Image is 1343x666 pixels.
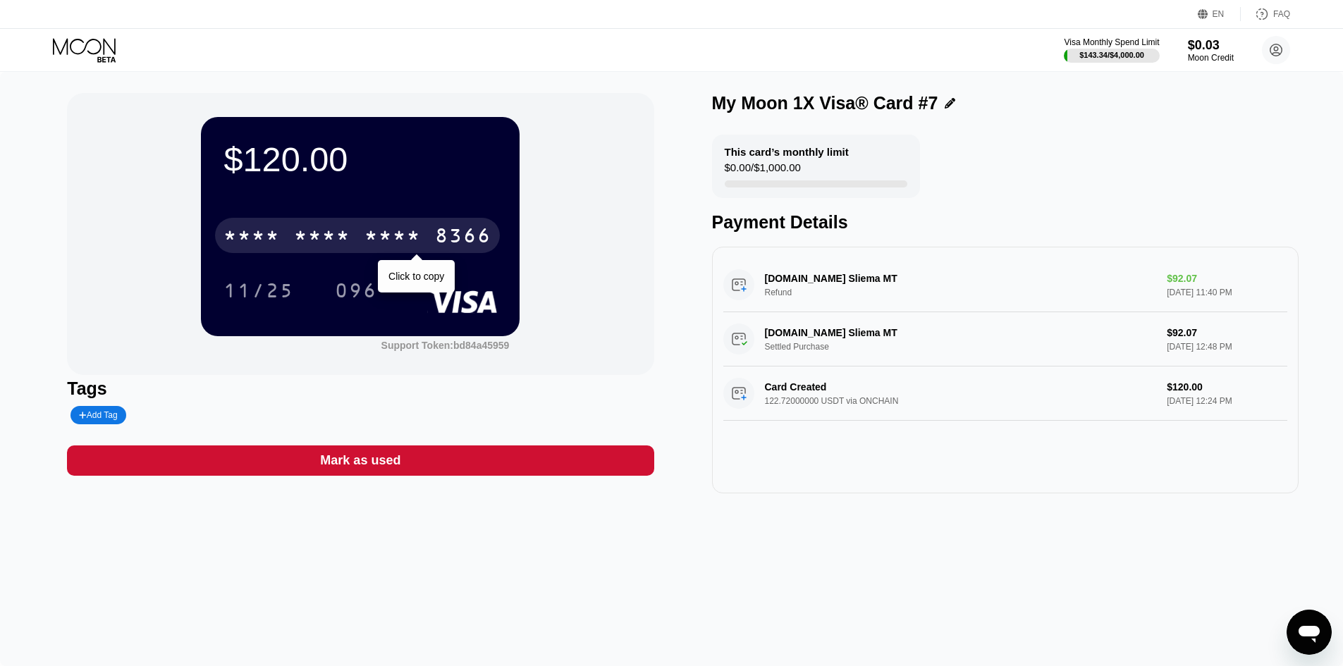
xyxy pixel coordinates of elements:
[223,281,294,304] div: 11/25
[1273,9,1290,19] div: FAQ
[223,140,497,179] div: $120.00
[1287,610,1332,655] iframe: Button to launch messaging window
[324,273,388,308] div: 096
[213,273,305,308] div: 11/25
[79,410,117,420] div: Add Tag
[67,445,654,476] div: Mark as used
[1188,38,1234,63] div: $0.03Moon Credit
[435,226,491,249] div: 8366
[1213,9,1225,19] div: EN
[712,212,1299,233] div: Payment Details
[1064,37,1159,63] div: Visa Monthly Spend Limit$143.34/$4,000.00
[320,452,400,469] div: Mark as used
[381,340,510,351] div: Support Token:bd84a45959
[1188,53,1234,63] div: Moon Credit
[1188,38,1234,53] div: $0.03
[67,378,654,399] div: Tags
[381,340,510,351] div: Support Token: bd84a45959
[712,93,938,113] div: My Moon 1X Visa® Card #7
[1079,51,1144,59] div: $143.34 / $4,000.00
[388,271,444,282] div: Click to copy
[1241,7,1290,21] div: FAQ
[1064,37,1159,47] div: Visa Monthly Spend Limit
[335,281,377,304] div: 096
[1198,7,1241,21] div: EN
[725,161,801,180] div: $0.00 / $1,000.00
[70,406,125,424] div: Add Tag
[725,146,849,158] div: This card’s monthly limit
